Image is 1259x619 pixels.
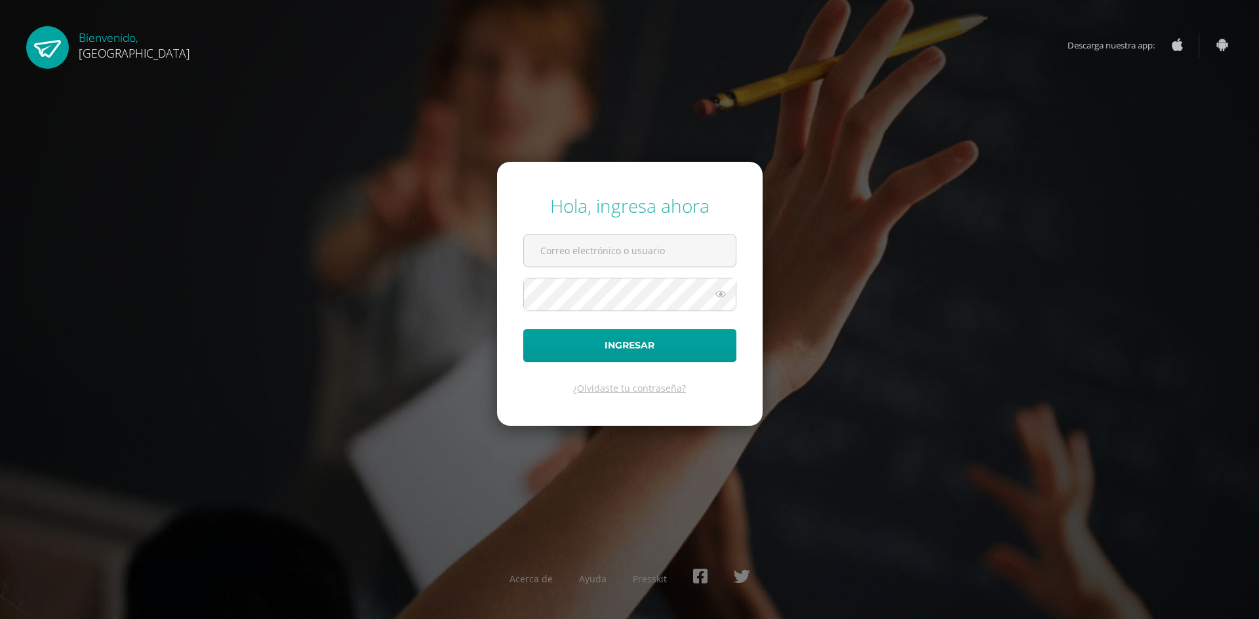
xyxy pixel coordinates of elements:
[523,329,736,362] button: Ingresar
[524,234,736,267] input: Correo electrónico o usuario
[633,572,667,585] a: Presskit
[1068,33,1168,58] span: Descarga nuestra app:
[510,572,553,585] a: Acerca de
[523,193,736,218] div: Hola, ingresa ahora
[573,382,686,394] a: ¿Olvidaste tu contraseña?
[79,26,190,61] div: Bienvenido,
[579,572,607,585] a: Ayuda
[79,45,190,61] span: [GEOGRAPHIC_DATA]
